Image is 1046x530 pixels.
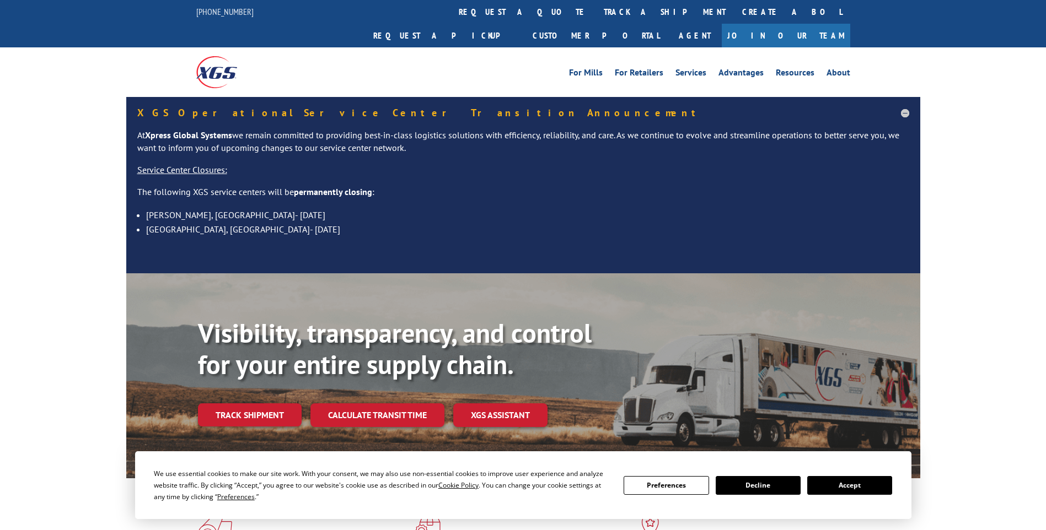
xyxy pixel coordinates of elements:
[137,164,227,175] u: Service Center Closures:
[624,476,709,495] button: Preferences
[310,403,444,427] a: Calculate transit time
[675,68,706,80] a: Services
[453,403,548,427] a: XGS ASSISTANT
[569,68,603,80] a: For Mills
[154,468,610,502] div: We use essential cookies to make our site work. With your consent, we may also use non-essential ...
[137,129,909,164] p: At we remain committed to providing best-in-class logistics solutions with efficiency, reliabilit...
[217,492,255,501] span: Preferences
[716,476,801,495] button: Decline
[722,24,850,47] a: Join Our Team
[196,6,254,17] a: [PHONE_NUMBER]
[294,186,372,197] strong: permanently closing
[718,68,764,80] a: Advantages
[145,129,232,140] strong: Xpress Global Systems
[146,208,909,222] li: [PERSON_NAME], [GEOGRAPHIC_DATA]- [DATE]
[365,24,524,47] a: Request a pickup
[668,24,722,47] a: Agent
[438,480,479,490] span: Cookie Policy
[198,403,302,426] a: Track shipment
[137,108,909,118] h5: XGS Operational Service Center Transition Announcement
[137,186,909,208] p: The following XGS service centers will be :
[198,316,592,382] b: Visibility, transparency, and control for your entire supply chain.
[135,451,911,519] div: Cookie Consent Prompt
[146,222,909,236] li: [GEOGRAPHIC_DATA], [GEOGRAPHIC_DATA]- [DATE]
[615,68,663,80] a: For Retailers
[524,24,668,47] a: Customer Portal
[776,68,814,80] a: Resources
[827,68,850,80] a: About
[807,476,892,495] button: Accept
